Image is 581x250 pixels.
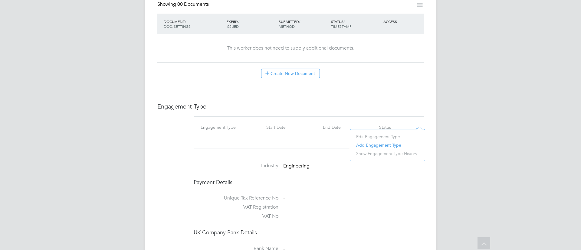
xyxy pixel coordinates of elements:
[201,130,257,135] div: -
[177,1,209,7] span: 00 Documents
[283,213,285,219] span: -
[299,19,300,24] span: /
[164,24,191,29] span: DOC. SETTINGS
[279,24,295,29] span: METHOD
[157,102,424,110] h3: Engagement Type
[194,229,424,236] h4: UK Company Bank Details
[261,69,320,78] button: Create New Document
[194,204,278,210] label: VAT Registration
[162,16,225,32] div: DOCUMENT
[238,19,239,24] span: /
[266,125,286,130] label: Start Date
[353,149,422,158] li: Show Engagement Type History
[283,163,310,169] span: Engineering
[194,163,278,169] label: Industry
[194,195,278,201] label: Unique Tax Reference No
[283,195,285,201] span: -
[185,19,186,24] span: /
[157,1,210,8] div: Showing
[323,130,379,135] div: -
[283,204,285,210] span: -
[343,19,345,24] span: /
[163,45,418,51] div: This worker does not need to supply additional documents.
[331,24,352,29] span: TIMESTAMP
[225,16,277,32] div: EXPIRY
[277,16,330,32] div: SUBMITTED
[226,24,239,29] span: ISSUED
[330,16,382,32] div: STATUS
[353,141,422,149] li: Add Engagement Type
[379,125,391,130] label: Status
[194,213,278,219] label: VAT No
[323,125,341,130] label: End Date
[201,125,236,130] label: Engagement Type
[266,130,323,135] div: -
[194,179,424,186] h4: Payment Details
[382,16,424,27] div: ACCESS
[353,132,422,141] li: Edit Engagement Type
